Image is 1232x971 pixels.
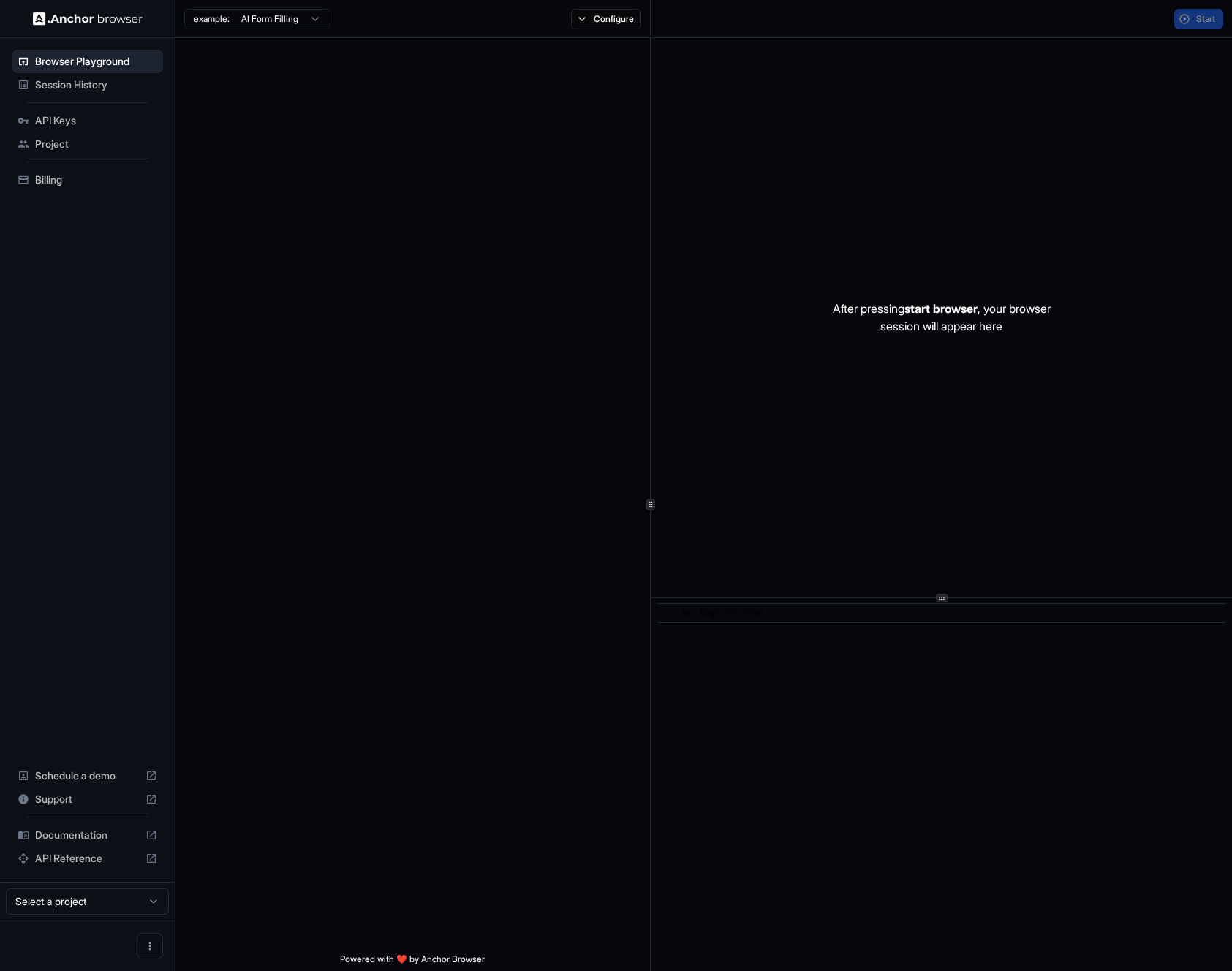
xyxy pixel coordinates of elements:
[12,50,163,73] div: Browser Playground
[12,73,163,97] div: Session History
[35,768,140,783] span: Schedule a demo
[12,132,163,156] div: Project
[194,13,230,25] span: example:
[33,12,143,26] img: Anchor Logo
[35,851,140,866] span: API Reference
[35,137,157,151] span: Project
[665,606,672,621] span: ​
[833,300,1051,335] p: After pressing , your browser session will appear here
[35,78,157,92] span: Session History
[12,787,163,811] div: Support
[12,168,163,192] div: Billing
[571,9,642,29] button: Configure
[683,608,762,619] span: No logs to show
[904,301,978,316] span: start browser
[35,792,140,806] span: Support
[12,109,163,132] div: API Keys
[35,828,140,842] span: Documentation
[12,764,163,787] div: Schedule a demo
[35,113,157,128] span: API Keys
[137,933,163,959] button: Open menu
[12,847,163,870] div: API Reference
[35,173,157,187] span: Billing
[340,953,485,971] span: Powered with ❤️ by Anchor Browser
[12,823,163,847] div: Documentation
[35,54,157,69] span: Browser Playground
